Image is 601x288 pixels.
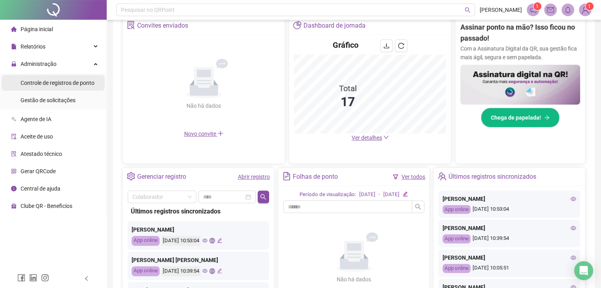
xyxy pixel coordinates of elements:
[127,172,135,180] span: setting
[11,203,17,209] span: gift
[443,194,576,203] div: [PERSON_NAME]
[438,172,446,180] span: team
[481,108,560,127] button: Chega de papelada!
[579,4,591,16] img: 95213
[300,191,356,199] div: Período de visualização:
[443,205,471,214] div: App online
[137,170,186,183] div: Gerenciar registro
[217,238,222,243] span: edit
[260,194,266,200] span: search
[403,191,408,196] span: edit
[238,174,270,180] a: Abrir registro
[21,203,72,209] span: Clube QR - Beneficios
[536,4,539,9] span: 1
[398,43,404,49] span: reload
[443,253,576,262] div: [PERSON_NAME]
[443,224,576,232] div: [PERSON_NAME]
[21,43,45,50] span: Relatórios
[460,44,580,62] p: Com a Assinatura Digital da QR, sua gestão fica mais ágil, segura e sem papelada.
[21,185,60,192] span: Central de ajuda
[571,255,576,260] span: eye
[460,65,580,105] img: banner%2F02c71560-61a6-44d4-94b9-c8ab97240462.png
[137,19,188,32] div: Convites enviados
[11,168,17,174] span: qrcode
[21,26,53,32] span: Página inicial
[209,268,215,273] span: global
[393,174,398,180] span: filter
[29,274,37,282] span: linkedin
[11,44,17,49] span: file
[21,61,57,67] span: Administração
[318,275,390,284] div: Não há dados
[217,130,224,137] span: plus
[571,225,576,231] span: eye
[574,261,593,280] div: Open Intercom Messenger
[443,264,576,273] div: [DATE] 10:05:51
[293,170,338,183] div: Folhas de ponto
[41,274,49,282] span: instagram
[21,116,51,122] span: Agente de IA
[131,206,266,216] div: Últimos registros sincronizados
[448,170,536,183] div: Últimos registros sincronizados
[293,21,301,29] span: pie-chart
[359,191,375,199] div: [DATE]
[491,113,541,122] span: Chega de papelada!
[460,22,580,44] h2: Assinar ponto na mão? Isso ficou no passado!
[84,276,89,281] span: left
[465,7,471,13] span: search
[383,135,389,140] span: down
[21,168,56,174] span: Gerar QRCode
[162,266,200,276] div: [DATE] 10:39:54
[415,204,421,210] span: search
[352,135,382,141] span: Ver detalhes
[202,238,207,243] span: eye
[21,80,94,86] span: Controle de registros de ponto
[168,101,240,110] div: Não há dados
[303,19,365,32] div: Dashboard de jornada
[11,26,17,32] span: home
[21,97,75,103] span: Gestão de solicitações
[132,266,160,276] div: App online
[544,115,550,120] span: arrow-right
[202,268,207,273] span: eye
[564,6,571,13] span: bell
[533,2,541,10] sup: 1
[209,238,215,243] span: global
[21,133,53,140] span: Aceite de uso
[443,264,471,273] div: App online
[217,268,222,273] span: edit
[352,135,389,141] a: Ver detalhes down
[529,6,537,13] span: notification
[283,172,291,180] span: file-text
[443,234,471,243] div: App online
[443,205,576,214] div: [DATE] 10:53:04
[11,186,17,191] span: info-circle
[132,225,265,234] div: [PERSON_NAME]
[588,4,591,9] span: 1
[21,151,62,157] span: Atestado técnico
[132,256,265,264] div: [PERSON_NAME] [PERSON_NAME]
[571,196,576,202] span: eye
[547,6,554,13] span: mail
[480,6,522,14] span: [PERSON_NAME]
[17,274,25,282] span: facebook
[586,2,593,10] sup: Atualize o seu contato no menu Meus Dados
[11,134,17,139] span: audit
[11,61,17,67] span: lock
[383,191,399,199] div: [DATE]
[333,39,358,50] h4: Gráfico
[132,236,160,246] div: App online
[127,21,135,29] span: solution
[443,234,576,243] div: [DATE] 10:39:54
[11,151,17,157] span: solution
[401,174,425,180] a: Ver todos
[383,43,390,49] span: download
[184,131,224,137] span: Novo convite
[162,236,200,246] div: [DATE] 10:53:04
[379,191,380,199] div: -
